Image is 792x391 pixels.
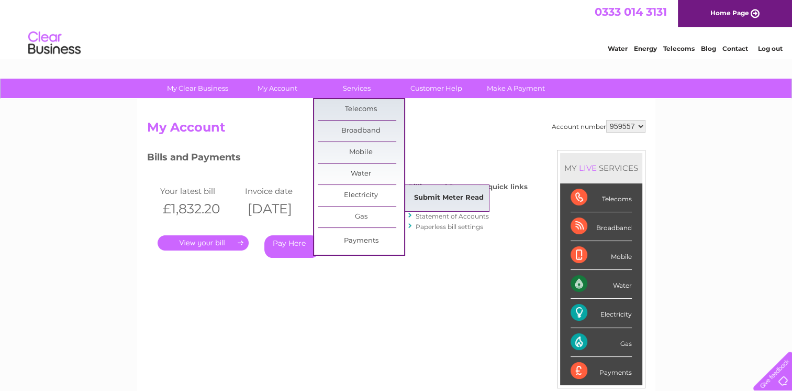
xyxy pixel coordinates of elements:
[571,183,632,212] div: Telecoms
[595,5,667,18] a: 0333 014 3131
[158,235,249,251] a: .
[571,328,632,357] div: Gas
[408,183,528,191] h4: Billing and Payments quick links
[416,212,489,220] a: Statement of Accounts
[318,99,404,120] a: Telecoms
[571,299,632,328] div: Electricity
[552,120,645,133] div: Account number
[149,6,644,51] div: Clear Business is a trading name of Verastar Limited (registered in [GEOGRAPHIC_DATA] No. 3667643...
[663,45,695,52] a: Telecoms
[577,163,599,173] div: LIVE
[318,231,404,252] a: Payments
[234,79,320,98] a: My Account
[28,27,81,59] img: logo.png
[571,241,632,270] div: Mobile
[147,150,528,168] h3: Bills and Payments
[147,120,645,140] h2: My Account
[393,79,479,98] a: Customer Help
[571,357,632,385] div: Payments
[701,45,716,52] a: Blog
[318,142,404,163] a: Mobile
[634,45,657,52] a: Energy
[242,198,328,220] th: [DATE]
[154,79,241,98] a: My Clear Business
[473,79,559,98] a: Make A Payment
[158,184,243,198] td: Your latest bill
[608,45,628,52] a: Water
[264,235,319,258] a: Pay Here
[722,45,748,52] a: Contact
[406,188,492,209] a: Submit Meter Read
[314,79,400,98] a: Services
[318,207,404,227] a: Gas
[158,198,243,220] th: £1,832.20
[571,212,632,241] div: Broadband
[560,153,642,183] div: MY SERVICES
[318,185,404,206] a: Electricity
[318,121,404,142] a: Broadband
[242,184,328,198] td: Invoice date
[571,270,632,299] div: Water
[318,164,404,184] a: Water
[416,223,483,231] a: Paperless bill settings
[757,45,782,52] a: Log out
